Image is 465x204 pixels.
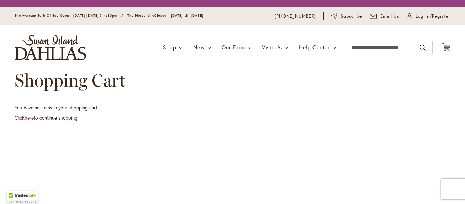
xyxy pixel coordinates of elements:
span: Subscribe [341,13,362,20]
span: Visit Us [262,44,282,51]
span: Shopping Cart [15,69,125,91]
span: Help Center [299,44,330,51]
span: Log In/Register [416,13,450,20]
span: New [193,44,205,51]
a: store logo [15,35,86,60]
p: You have no items in your shopping cart. [15,104,450,111]
span: Our Farm [222,44,245,51]
a: Subscribe [331,13,362,20]
a: [PHONE_NUMBER] [275,13,316,20]
span: Closed - [DATE] till [DATE] [154,13,203,18]
span: Email Us [380,13,400,20]
p: Click to continue shopping. [15,114,450,121]
iframe: Launch Accessibility Center [5,180,24,199]
a: Log In/Register [407,13,450,20]
a: Email Us [370,13,400,20]
button: Search [420,42,426,53]
span: The Mercantile & Office Open - [DATE]-[DATE] 9-4:30pm / The Mercantile [15,13,154,18]
a: here [25,114,34,121]
span: Shop [163,44,176,51]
